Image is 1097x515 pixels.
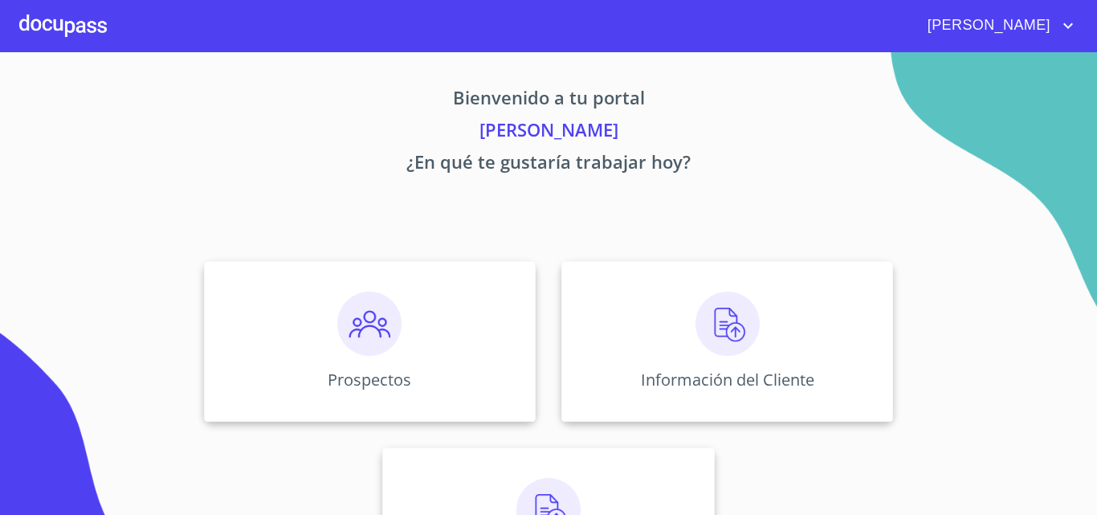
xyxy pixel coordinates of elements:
p: Información del Cliente [641,369,814,390]
p: [PERSON_NAME] [54,116,1043,149]
img: prospectos.png [337,292,402,356]
span: [PERSON_NAME] [916,13,1058,39]
p: Prospectos [328,369,411,390]
button: account of current user [916,13,1078,39]
p: ¿En qué te gustaría trabajar hoy? [54,149,1043,181]
p: Bienvenido a tu portal [54,84,1043,116]
img: carga.png [695,292,760,356]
